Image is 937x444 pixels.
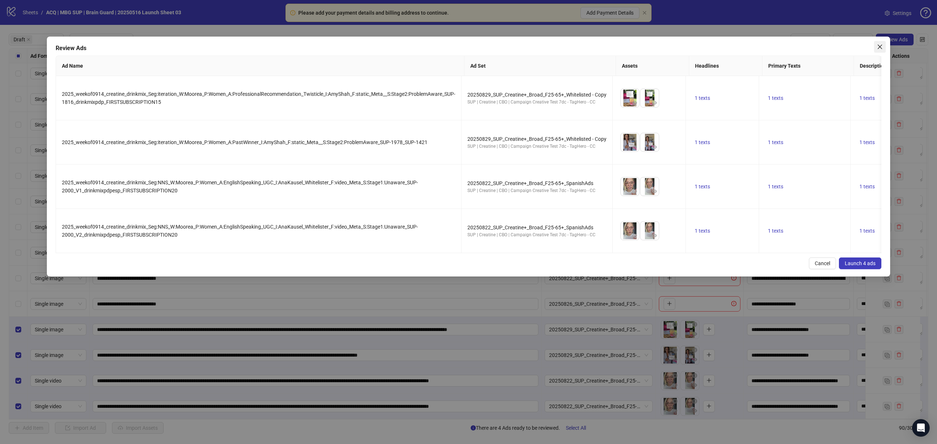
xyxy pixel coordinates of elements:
[621,177,639,196] img: Asset 1
[768,139,783,145] span: 1 texts
[630,231,639,240] button: Preview
[632,233,637,238] span: eye
[641,177,659,196] img: Asset 2
[765,182,786,191] button: 1 texts
[56,56,464,76] th: Ad Name
[695,95,710,101] span: 1 texts
[856,226,878,235] button: 1 texts
[62,91,455,105] span: 2025_weekof0914_creatine_drinkmix_Seg:iteration_W:Moorea_P:Women_A:ProfessionalRecommendation_Twi...
[56,44,881,53] div: Review Ads
[692,94,713,102] button: 1 texts
[768,228,783,234] span: 1 texts
[621,89,639,107] img: Asset 1
[467,99,606,106] div: SUP | Creatine | CBO | Campaign Creative Test 7dc - TagHero - CC
[692,138,713,147] button: 1 texts
[630,187,639,196] button: Preview
[467,91,606,99] div: 20250829_SUP_Creatine+_Broad_F25-65+_Whitelisted - Copy
[689,56,762,76] th: Headlines
[695,184,710,189] span: 1 texts
[650,143,659,151] button: Preview
[762,56,854,76] th: Primary Texts
[632,144,637,150] span: eye
[856,138,878,147] button: 1 texts
[695,139,710,145] span: 1 texts
[467,187,606,194] div: SUP | Creatine | CBO | Campaign Creative Test 7dc - TagHero - CC
[652,189,657,194] span: eye
[765,94,786,102] button: 1 texts
[650,187,659,196] button: Preview
[650,98,659,107] button: Preview
[621,133,639,151] img: Asset 1
[692,226,713,235] button: 1 texts
[632,189,637,194] span: eye
[467,223,606,232] div: 20250822_SUP_Creatine+_Broad_F25-65+_SpanishAds
[467,232,606,238] div: SUP | Creatine | CBO | Campaign Creative Test 7dc - TagHero - CC
[467,135,606,143] div: 20250829_SUP_Creatine+_Broad_F25-65+_Whitelisted - Copy
[859,139,875,145] span: 1 texts
[641,222,659,240] img: Asset 2
[641,133,659,151] img: Asset 2
[652,233,657,238] span: eye
[765,226,786,235] button: 1 texts
[621,222,639,240] img: Asset 1
[874,41,886,53] button: Close
[859,95,875,101] span: 1 texts
[616,56,689,76] th: Assets
[630,98,639,107] button: Preview
[856,182,878,191] button: 1 texts
[815,260,830,266] span: Cancel
[859,228,875,234] span: 1 texts
[877,44,883,50] span: close
[630,143,639,151] button: Preview
[692,182,713,191] button: 1 texts
[467,143,606,150] div: SUP | Creatine | CBO | Campaign Creative Test 7dc - TagHero - CC
[839,257,881,269] button: Launch 4 ads
[464,56,616,76] th: Ad Set
[632,100,637,105] span: eye
[768,184,783,189] span: 1 texts
[768,95,783,101] span: 1 texts
[652,144,657,150] span: eye
[856,94,878,102] button: 1 texts
[912,419,930,437] div: Open Intercom Messenger
[62,180,418,193] span: 2025_weekof0914_creatine_drinkmix_Seg:NNS_W:Moorea_P:Women_A:EnglishSpeaking_UGC_I:AnaKausel_Whit...
[765,138,786,147] button: 1 texts
[641,89,659,107] img: Asset 2
[650,231,659,240] button: Preview
[62,139,428,145] span: 2025_weekof0914_creatine_drinkmix_Seg:iteration_W:Moorea_P:Women_A:PastWinner_I:AmyShah_F:static_...
[859,184,875,189] span: 1 texts
[652,100,657,105] span: eye
[62,224,418,238] span: 2025_weekof0914_creatine_drinkmix_Seg:NNS_W:Moorea_P:Women_A:EnglishSpeaking_UGC_I:AnaKausel_Whit...
[809,257,836,269] button: Cancel
[845,260,876,266] span: Launch 4 ads
[467,179,606,187] div: 20250822_SUP_Creatine+_Broad_F25-65+_SpanishAds
[695,228,710,234] span: 1 texts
